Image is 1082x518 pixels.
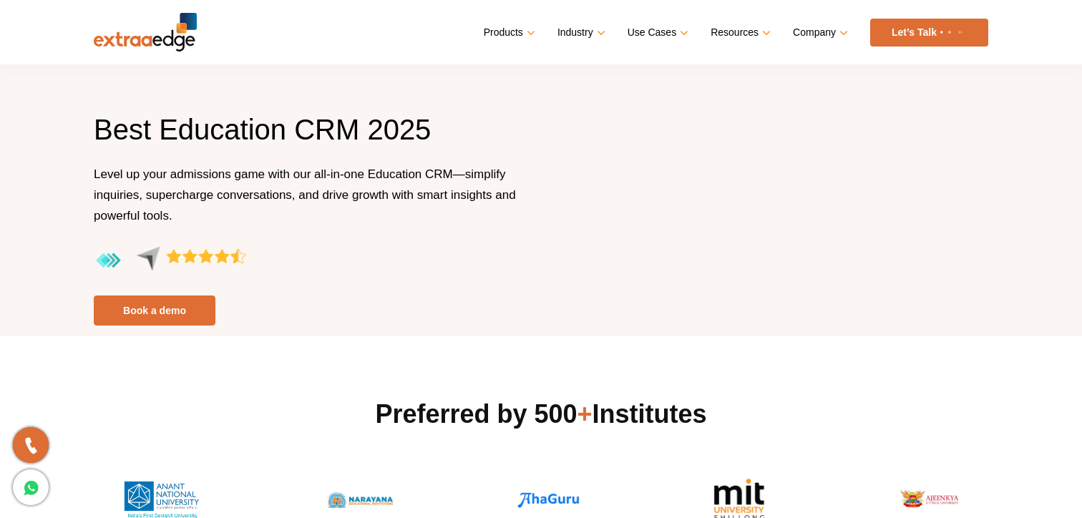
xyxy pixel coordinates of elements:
h2: Preferred by 500 Institutes [94,397,988,431]
a: Let’s Talk [870,19,988,47]
span: Level up your admissions game with our all-in-one Education CRM—simplify inquiries, supercharge c... [94,167,516,223]
a: Industry [557,22,603,43]
img: aggregate-rating-by-users [94,246,246,275]
a: Use Cases [628,22,686,43]
a: Company [793,22,845,43]
a: Book a demo [94,295,215,326]
a: Resources [711,22,768,43]
a: Products [484,22,532,43]
span: + [577,399,593,429]
h1: Best Education CRM 2025 [94,111,530,164]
